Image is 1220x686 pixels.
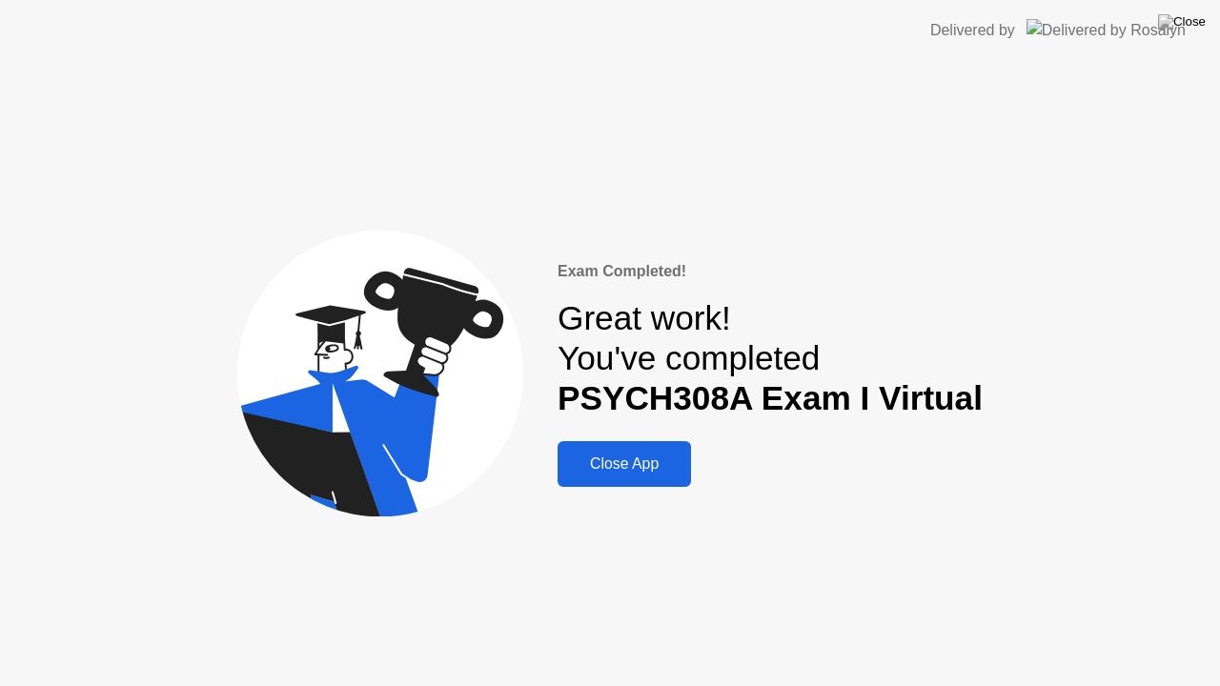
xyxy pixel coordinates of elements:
img: Delivered by Rosalyn [1027,19,1186,41]
div: Delivered by [930,19,1015,42]
div: Great work! You've completed [558,298,983,419]
div: Exam Completed! [558,260,983,283]
b: PSYCH308A Exam I Virtual [558,379,983,416]
img: Close [1158,14,1206,30]
div: Close App [563,455,685,473]
button: Close App [558,441,691,487]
